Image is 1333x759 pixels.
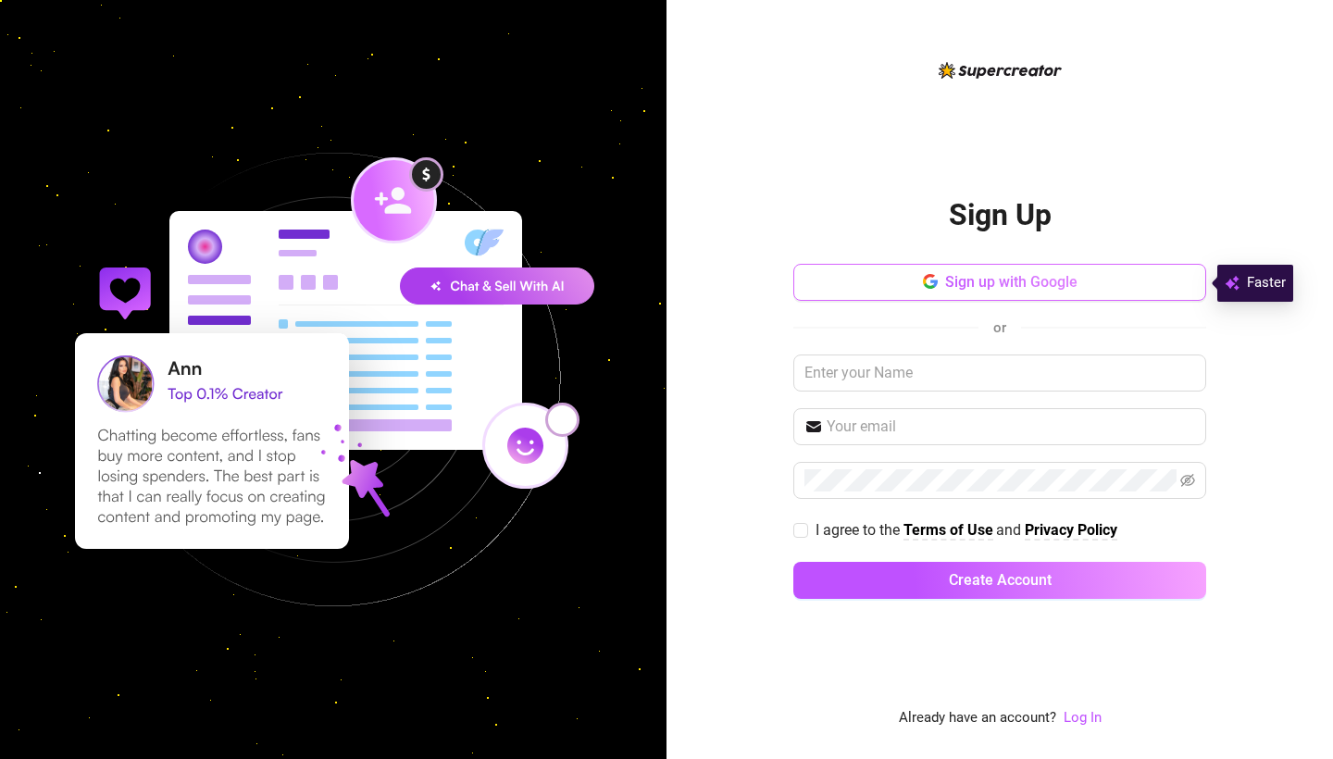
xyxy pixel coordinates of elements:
[1025,521,1117,541] a: Privacy Policy
[899,707,1056,729] span: Already have an account?
[996,521,1025,539] span: and
[949,571,1052,589] span: Create Account
[949,196,1052,234] h2: Sign Up
[1064,709,1102,726] a: Log In
[993,319,1006,336] span: or
[903,521,993,541] a: Terms of Use
[1025,521,1117,539] strong: Privacy Policy
[939,62,1062,79] img: logo-BBDzfeDw.svg
[1247,272,1286,294] span: Faster
[1180,473,1195,488] span: eye-invisible
[793,264,1206,301] button: Sign up with Google
[945,273,1078,291] span: Sign up with Google
[793,562,1206,599] button: Create Account
[816,521,903,539] span: I agree to the
[13,59,654,700] img: signup-background-D0MIrEPF.svg
[903,521,993,539] strong: Terms of Use
[1064,707,1102,729] a: Log In
[827,416,1195,438] input: Your email
[1225,272,1240,294] img: svg%3e
[793,355,1206,392] input: Enter your Name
